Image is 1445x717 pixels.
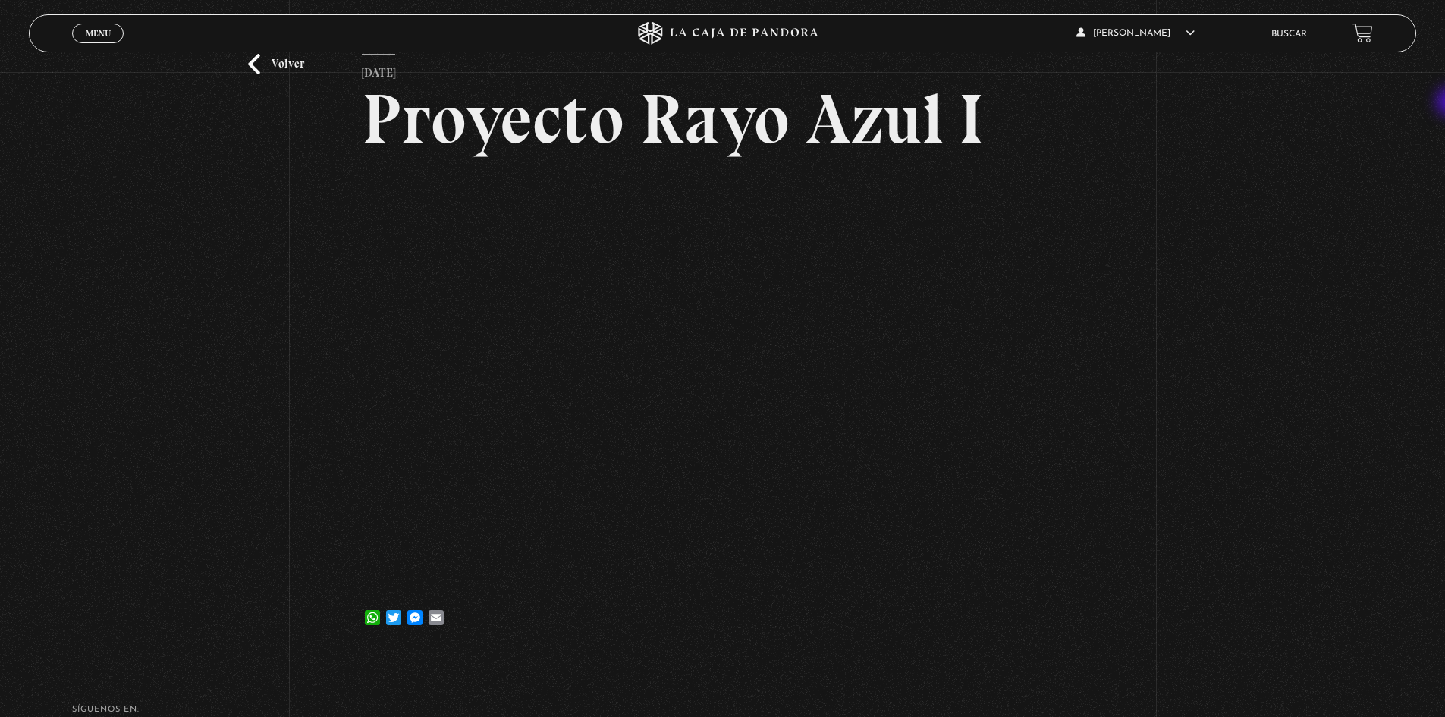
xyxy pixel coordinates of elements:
[362,84,1083,154] h2: Proyecto Rayo Azul I
[1076,29,1195,38] span: [PERSON_NAME]
[248,54,304,74] a: Volver
[404,595,426,625] a: Messenger
[426,595,447,625] a: Email
[362,54,395,84] p: [DATE]
[72,706,1373,714] h4: SÍguenos en:
[362,595,383,625] a: WhatsApp
[80,42,116,52] span: Cerrar
[1352,23,1373,43] a: View your shopping cart
[86,29,111,38] span: Menu
[1271,30,1307,39] a: Buscar
[383,595,404,625] a: Twitter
